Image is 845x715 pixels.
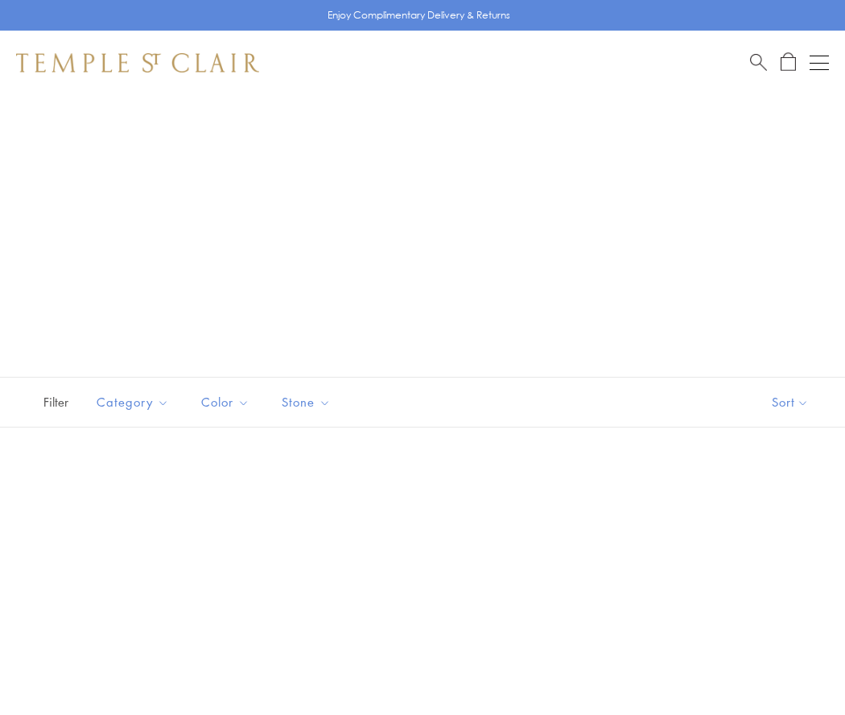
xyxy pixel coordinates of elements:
[810,53,829,72] button: Open navigation
[270,384,343,420] button: Stone
[328,7,510,23] p: Enjoy Complimentary Delivery & Returns
[750,52,767,72] a: Search
[736,378,845,427] button: Show sort by
[193,392,262,412] span: Color
[89,392,181,412] span: Category
[84,384,181,420] button: Category
[781,52,796,72] a: Open Shopping Bag
[16,53,259,72] img: Temple St. Clair
[189,384,262,420] button: Color
[274,392,343,412] span: Stone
